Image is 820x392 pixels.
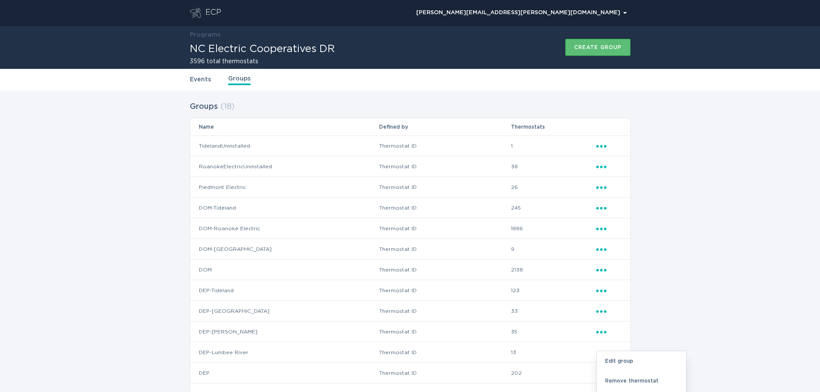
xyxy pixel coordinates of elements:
[228,74,251,85] a: Groups
[190,363,630,383] tr: c06271088261e3bee0efff82bbf377fbf1d7341f
[190,156,630,177] tr: c75fc465f3ea8aee12df694745e99583a4551983
[190,156,379,177] td: RoanokeElectricUninstalled
[190,8,201,18] button: Go to dashboard
[511,239,595,259] td: 9
[596,203,622,213] div: Popover menu
[511,156,595,177] td: 38
[190,118,630,136] tr: Table Headers
[190,32,220,38] a: Programs
[596,327,622,336] div: Popover menu
[379,136,511,156] td: Thermostat ID
[379,301,511,321] td: Thermostat ID
[190,218,630,239] tr: 51978aeab3828d0a18a797a66ea1a9fb977a15ae
[190,136,379,156] td: TidelandUninstalled
[190,99,218,114] h2: Groups
[379,342,511,363] td: Thermostat ID
[379,321,511,342] td: Thermostat ID
[190,321,630,342] tr: 49d2b32e9ac9883f785ec05ddcfb3a3f3e14cf5a
[511,177,595,198] td: 26
[379,177,511,198] td: Thermostat ID
[596,162,622,171] div: Popover menu
[190,218,379,239] td: DOM-Roanoke Electric
[596,141,622,151] div: Popover menu
[511,321,595,342] td: 35
[379,198,511,218] td: Thermostat ID
[190,342,379,363] td: DEP-Lumbee River
[190,239,630,259] tr: aaff0642492ee931dadd1516012fde84cd0ca548
[190,301,630,321] tr: bd3808b3852f2581d5530bef71147024e1035a66
[379,280,511,301] td: Thermostat ID
[190,198,630,218] tr: f1435a5276cbccec5adb072429de2597967f366c
[190,321,379,342] td: DEP-[PERSON_NAME]
[379,259,511,280] td: Thermostat ID
[511,301,595,321] td: 33
[190,280,630,301] tr: 0e82f15dfa4cef161ce598b9f6c437ff21fefc24
[416,10,627,15] div: [PERSON_NAME][EMAIL_ADDRESS][PERSON_NAME][DOMAIN_NAME]
[379,156,511,177] td: Thermostat ID
[190,363,379,383] td: DEP
[190,136,630,156] tr: 664498ba8b55f1c72139dd770b1a5f5c1712721e
[190,342,630,363] tr: e18e852d2545ba27e797e6523501d8339fef2b3d
[511,118,595,136] th: Thermostats
[190,44,335,54] h1: NC Electric Cooperatives DR
[511,198,595,218] td: 245
[511,280,595,301] td: 123
[511,218,595,239] td: 1886
[190,75,211,84] a: Events
[205,8,221,18] div: ECP
[190,239,379,259] td: DOM-[GEOGRAPHIC_DATA]
[379,118,511,136] th: Defined by
[190,198,379,218] td: DOM-Tideland
[412,6,631,19] div: Popover menu
[190,177,630,198] tr: 97fe461b4c85cde277302cbfd9bc6b047d0f1d23
[596,224,622,233] div: Popover menu
[596,348,622,357] div: Popover menu
[190,259,630,280] tr: a7797cf5f6e50f02fe6f90075664384914c9cc9f
[190,259,379,280] td: DOM
[511,342,595,363] td: 13
[565,39,631,56] button: Create group
[412,6,631,19] button: Open user account details
[596,286,622,295] div: Popover menu
[597,351,686,371] div: Edit group
[597,371,686,391] div: Remove thermostat
[190,280,379,301] td: DEP-Tideland
[574,45,622,50] div: Create group
[379,239,511,259] td: Thermostat ID
[190,118,379,136] th: Name
[220,103,235,111] span: ( 18 )
[511,136,595,156] td: 1
[379,218,511,239] td: Thermostat ID
[596,244,622,254] div: Popover menu
[190,59,335,65] h2: 3596 total thermostats
[379,363,511,383] td: Thermostat ID
[190,301,379,321] td: DEP-[GEOGRAPHIC_DATA]
[190,177,379,198] td: Piedmont Electric
[596,265,622,275] div: Popover menu
[596,306,622,316] div: Popover menu
[511,259,595,280] td: 2138
[596,182,622,192] div: Popover menu
[511,363,595,383] td: 202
